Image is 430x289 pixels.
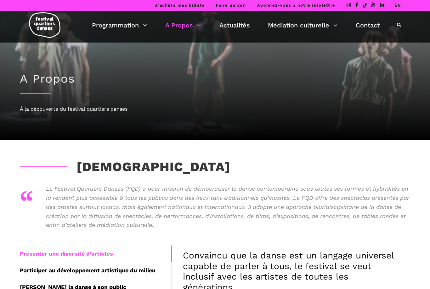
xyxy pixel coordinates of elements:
a: EN [394,3,401,8]
a: A Propos [165,20,201,31]
a: Abonnez-vous à notre infolettre [257,3,335,8]
div: Présenter une diversité d’artistes [20,246,171,262]
img: logo-fqd-med [29,12,60,38]
div: À la découverte du festival quartiers danses [20,105,410,113]
a: Contact [356,20,380,31]
a: Programmation [92,20,147,31]
div: Participer au développement artistique du milieu [20,262,171,279]
div: “ [20,181,33,219]
a: Actualités [219,20,250,31]
a: Faire un don [216,3,246,8]
h1: A Propos [20,72,410,86]
h3: [DEMOGRAPHIC_DATA] [20,159,230,175]
a: J’achète mes billets [155,3,205,8]
a: Médiation culturelle [268,20,337,31]
p: Le Festival Quartiers Danses (FQD) a pour mission de démocratiser la danse contemporaine sous tou... [46,184,410,230]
